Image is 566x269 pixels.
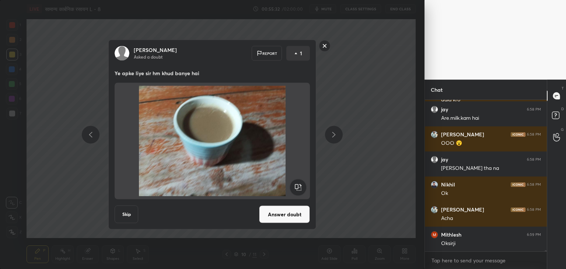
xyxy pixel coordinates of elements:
[527,107,541,112] div: 6:58 PM
[441,140,541,147] div: OOO 😮
[527,182,541,187] div: 6:58 PM
[562,85,564,91] p: T
[441,131,484,138] h6: [PERSON_NAME]
[431,131,438,138] img: 59cd9767e33f4511a5457c2b850b0a61.jpg
[527,132,541,137] div: 6:58 PM
[115,206,138,223] button: Skip
[561,106,564,112] p: D
[441,231,461,238] h6: Mithlesh
[441,181,455,188] h6: Nikhil
[527,233,541,237] div: 6:59 PM
[441,165,541,172] div: [PERSON_NAME] tha na
[115,70,310,77] p: Ye apke liye sir hm khud banye hai
[252,46,282,61] div: Report
[511,132,525,137] img: iconic-dark.1390631f.png
[527,157,541,162] div: 6:58 PM
[259,206,310,223] button: Answer doubt
[441,156,448,163] h6: jay
[115,46,129,61] img: default.png
[441,115,541,122] div: Are.milk.kam hai
[431,106,438,113] img: default.png
[134,54,163,60] p: Asked a doubt
[441,106,448,113] h6: jay
[300,50,302,57] p: 1
[431,181,438,188] img: 52db95396e644817b2d7521261b0379f.jpg
[441,215,541,222] div: Acha
[561,127,564,132] p: G
[431,156,438,163] img: default.png
[441,206,484,213] h6: [PERSON_NAME]
[511,207,525,212] img: iconic-dark.1390631f.png
[431,231,438,238] img: 3
[134,47,177,53] p: [PERSON_NAME]
[511,182,525,187] img: iconic-dark.1390631f.png
[527,207,541,212] div: 6:58 PM
[123,86,301,196] img: 1759757208GKC1V1.JPEG
[441,190,541,197] div: Ok
[441,240,541,247] div: Oksirji
[431,206,438,213] img: 59cd9767e33f4511a5457c2b850b0a61.jpg
[425,80,448,99] p: Chat
[425,100,547,252] div: grid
